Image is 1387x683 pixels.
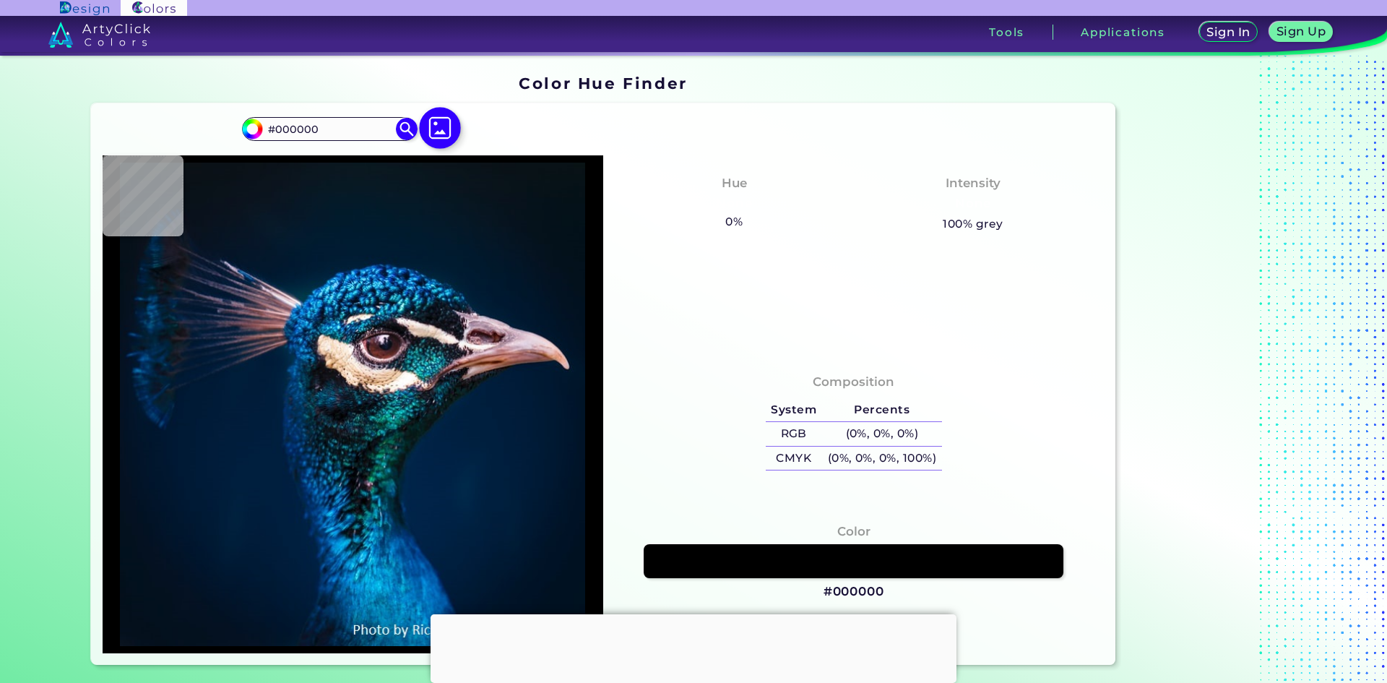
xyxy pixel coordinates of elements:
[824,583,884,601] h3: #000000
[1121,69,1302,671] iframe: Advertisement
[720,212,748,231] h5: 0%
[837,521,870,542] h4: Color
[943,215,1003,233] h5: 100% grey
[60,1,108,15] img: ArtyClick Design logo
[949,195,997,212] h3: None
[766,422,822,446] h5: RGB
[946,173,1001,194] h4: Intensity
[722,173,747,194] h4: Hue
[710,195,759,212] h3: None
[989,27,1024,38] h3: Tools
[766,398,822,422] h5: System
[1202,23,1256,41] a: Sign In
[822,422,942,446] h5: (0%, 0%, 0%)
[766,447,822,471] h5: CMYK
[813,371,894,392] h4: Composition
[519,72,687,94] h1: Color Hue Finder
[1279,26,1323,37] h5: Sign Up
[1081,27,1165,38] h3: Applications
[262,119,397,139] input: type color..
[48,22,150,48] img: logo_artyclick_colors_white.svg
[822,398,942,422] h5: Percents
[110,163,596,646] img: img_pavlin.jpg
[396,118,418,139] img: icon search
[1272,23,1329,41] a: Sign Up
[419,107,461,149] img: icon picture
[822,447,942,471] h5: (0%, 0%, 0%, 100%)
[1209,27,1248,38] h5: Sign In
[431,614,956,679] iframe: Advertisement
